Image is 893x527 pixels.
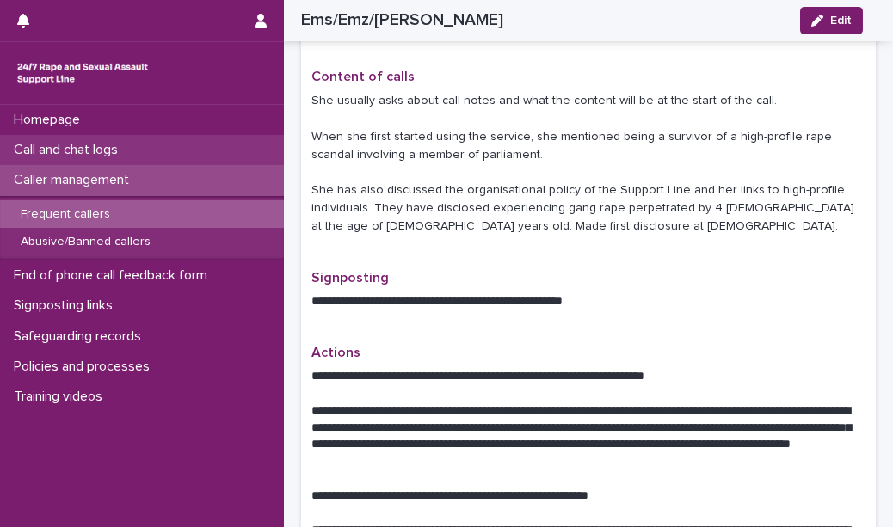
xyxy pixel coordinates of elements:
p: She usually asks about call notes and what the content will be at the start of the call. When she... [311,92,865,235]
p: Caller management [7,172,143,188]
span: Actions [311,346,360,359]
button: Edit [800,7,863,34]
img: rhQMoQhaT3yELyF149Cw [14,56,151,90]
span: Edit [830,15,852,27]
p: Training videos [7,389,116,405]
span: Content of calls [311,70,415,83]
h2: Ems/Emz/[PERSON_NAME] [301,10,503,30]
span: Signposting [311,271,389,285]
p: Policies and processes [7,358,163,375]
p: Signposting links [7,297,126,314]
p: Frequent callers [7,207,124,222]
p: Call and chat logs [7,142,132,158]
p: Abusive/Banned callers [7,235,164,249]
p: Homepage [7,112,94,128]
p: End of phone call feedback form [7,267,221,284]
p: Safeguarding records [7,328,155,345]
